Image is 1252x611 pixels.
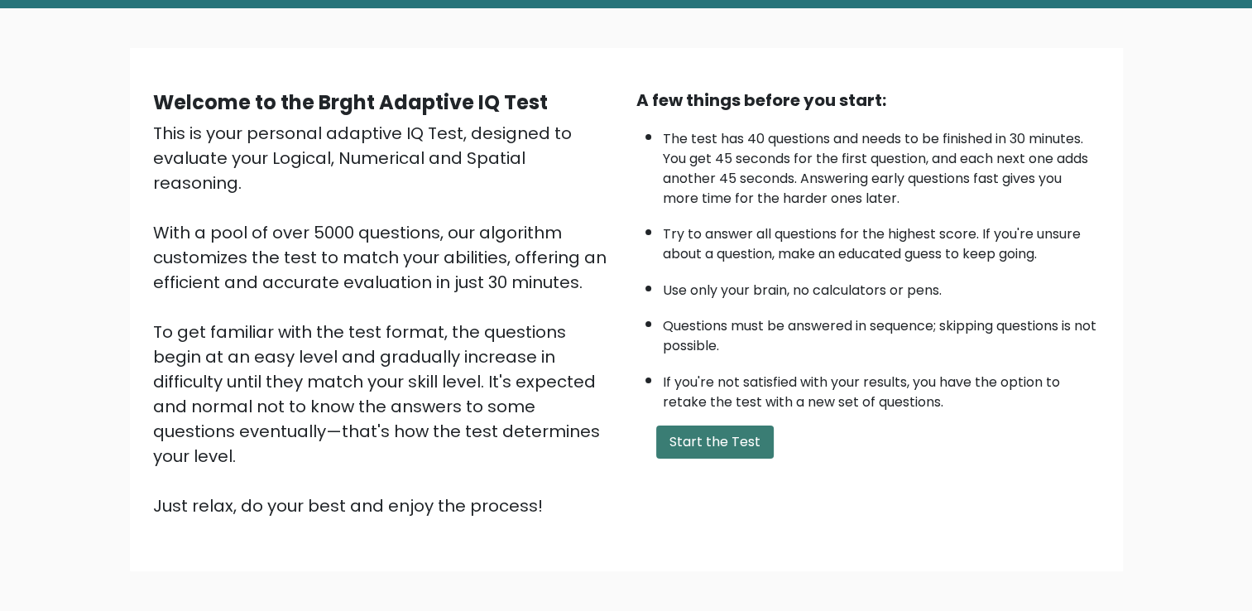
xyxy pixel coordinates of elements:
[663,272,1100,301] li: Use only your brain, no calculators or pens.
[153,89,548,116] b: Welcome to the Brght Adaptive IQ Test
[663,308,1100,356] li: Questions must be answered in sequence; skipping questions is not possible.
[656,426,774,459] button: Start the Test
[663,216,1100,264] li: Try to answer all questions for the highest score. If you're unsure about a question, make an edu...
[153,121,616,518] div: This is your personal adaptive IQ Test, designed to evaluate your Logical, Numerical and Spatial ...
[663,364,1100,412] li: If you're not satisfied with your results, you have the option to retake the test with a new set ...
[663,121,1100,209] li: The test has 40 questions and needs to be finished in 30 minutes. You get 45 seconds for the firs...
[636,88,1100,113] div: A few things before you start:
